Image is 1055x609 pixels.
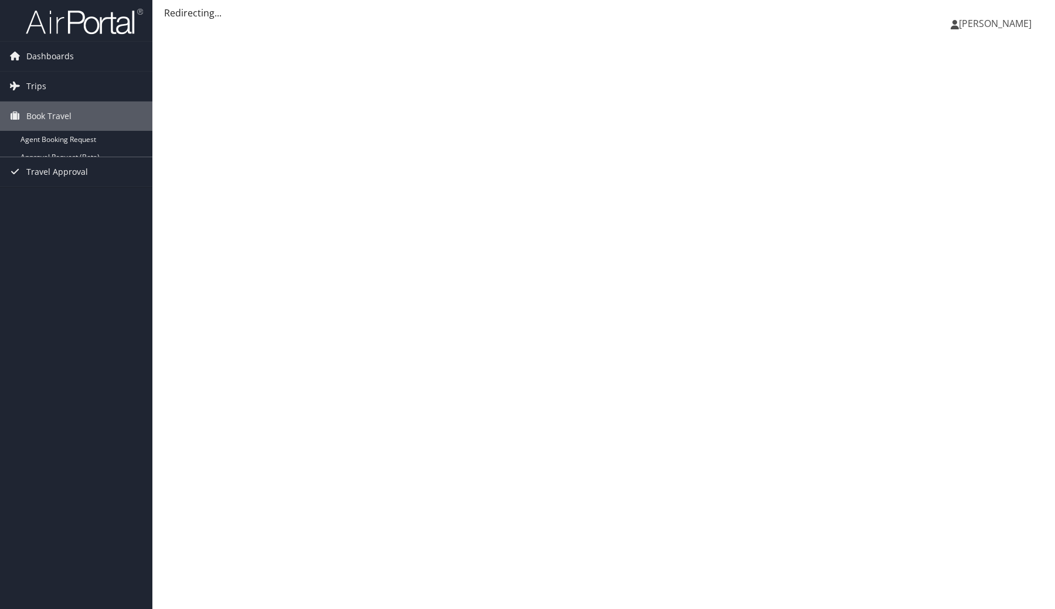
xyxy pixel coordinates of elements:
[164,6,1043,20] div: Redirecting...
[959,17,1032,30] span: [PERSON_NAME]
[26,8,143,35] img: airportal-logo.png
[26,157,88,187] span: Travel Approval
[951,6,1043,41] a: [PERSON_NAME]
[26,42,74,71] span: Dashboards
[26,72,46,101] span: Trips
[26,101,72,131] span: Book Travel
